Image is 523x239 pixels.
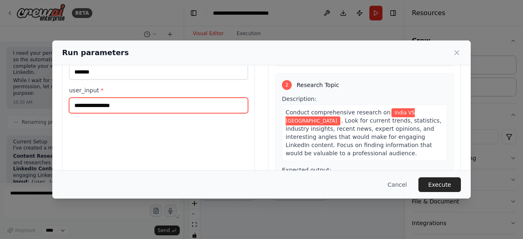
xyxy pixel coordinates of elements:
span: . Look for current trends, statistics, industry insights, recent news, expert opinions, and inter... [286,117,441,156]
span: Research Topic [297,81,339,89]
span: Conduct comprehensive research on [286,109,391,116]
button: Execute [418,177,461,192]
h2: Run parameters [62,47,129,58]
button: Cancel [381,177,413,192]
div: 2 [282,80,292,90]
label: user_input [69,86,248,94]
span: Expected output: [282,167,331,173]
span: Description: [282,96,316,102]
span: Variable: user_input [286,108,415,125]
